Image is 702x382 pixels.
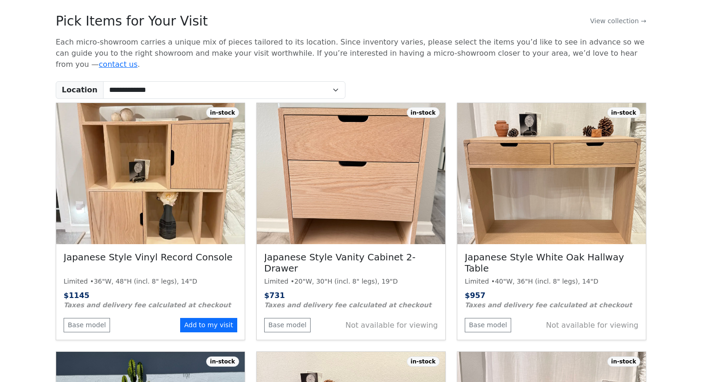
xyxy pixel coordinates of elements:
span: in-stock [407,356,440,367]
h3: Japanese Style White Oak Hallway Table [465,252,638,275]
span: Not available for viewing [345,320,438,331]
a: Base model [264,318,311,332]
img: Japanese Style White Oak Hallway Table [457,103,646,245]
a: View collection → [590,16,646,26]
span: Not available for viewing [546,320,638,331]
span: $ 1145 [64,291,90,300]
span: $ 957 [465,291,486,300]
div: Limited • 20"W, 30"H (incl. 8" legs), 19"D [264,277,438,286]
p: Each micro-showroom carries a unique mix of pieces tailored to its location. Since inventory vari... [56,37,646,70]
small: Taxes and delivery fee calculated at checkout [465,301,632,309]
button: Add to my visit [180,318,237,332]
span: in-stock [407,107,440,117]
span: in-stock [607,107,640,117]
img: Japanese Style Vanity Cabinet 2-drawer [257,103,445,245]
small: Taxes and delivery fee calculated at checkout [64,301,231,309]
div: Limited • 36"W, 48"H (incl. 8" legs), 14"D [64,277,237,286]
a: Base model [465,318,511,332]
div: Limited • 40"W, 36"H (incl. 8" legs), 14"D [465,277,638,286]
b: Location [62,84,97,96]
a: contact us [99,60,137,69]
h3: Japanese Style Vanity Cabinet 2-drawer [264,252,438,275]
h2: Pick Items for Your Visit [56,13,208,29]
span: $ 731 [264,291,285,300]
h3: Japanese Style Vinyl Record Console [64,252,237,275]
small: Taxes and delivery fee calculated at checkout [264,301,431,309]
img: Japanese Style Vinyl Record Console [56,103,245,245]
span: in-stock [607,356,640,367]
span: in-stock [206,107,239,117]
a: Base model [64,318,110,332]
span: in-stock [206,356,239,367]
